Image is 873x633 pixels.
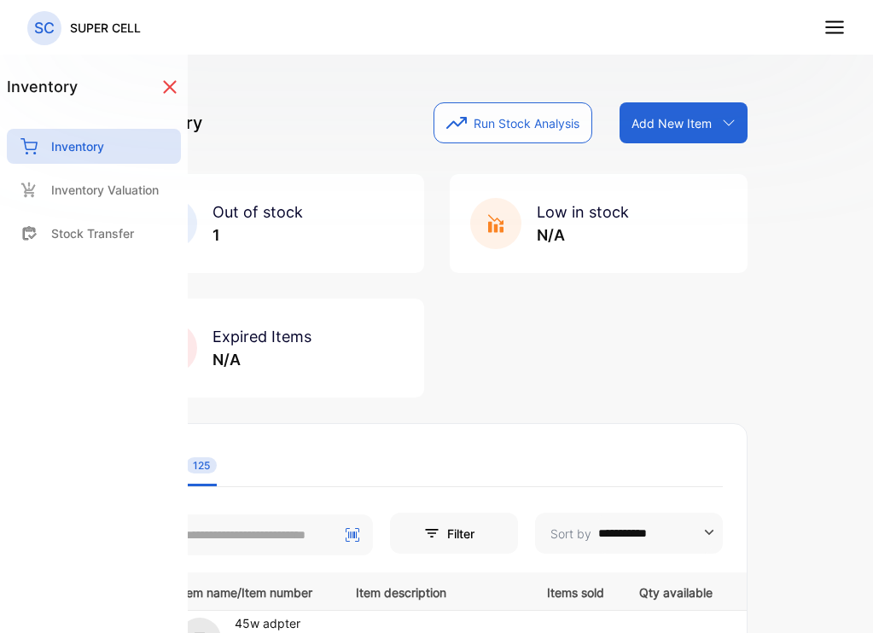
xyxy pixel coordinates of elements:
p: 1 [212,224,303,247]
p: Sort by [550,525,591,543]
span: Low in stock [537,203,629,221]
p: Inventory Valuation [51,181,159,199]
a: Stock Transfer [7,216,181,251]
a: Inventory Valuation [7,172,181,207]
a: Inventory [7,129,181,164]
p: Stock Transfer [51,224,134,242]
p: Items sold [547,580,604,601]
div: All [167,458,217,473]
p: Inventory [51,137,104,155]
p: Qty available [639,580,713,601]
p: N/A [537,224,629,247]
button: Run Stock Analysis [434,102,592,143]
span: Out of stock [212,203,303,221]
span: 125 [186,457,217,473]
p: SUPER CELL [70,19,141,37]
p: N/A [212,348,311,371]
p: Add New Item [631,114,712,132]
span: Expired Items [212,328,311,346]
p: Item name/Item number [178,580,335,601]
h1: inventory [7,75,78,98]
button: Sort by [535,513,723,554]
p: SC [34,17,55,39]
p: Item description [356,580,512,601]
